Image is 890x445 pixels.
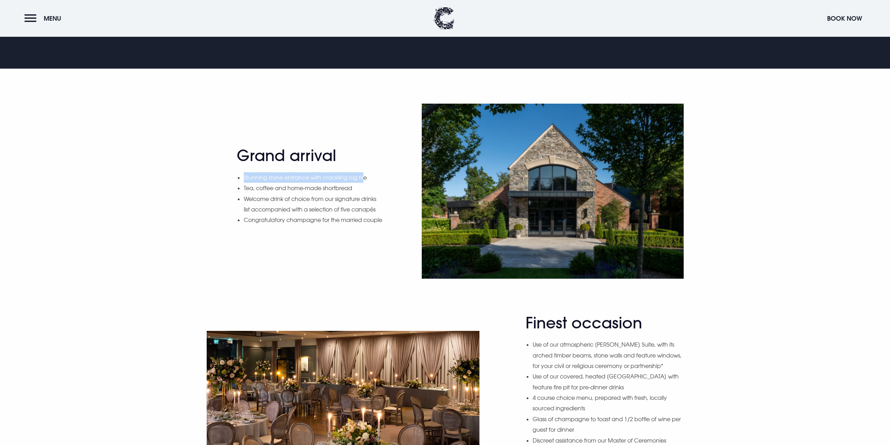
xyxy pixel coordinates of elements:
img: Premium Wedding Package Northern Ireland [422,104,684,278]
li: Use of our atmospheric [PERSON_NAME] Suite, with its arched timber beams, stone walls and feature... [533,339,683,371]
li: Tea, coffee and home-made shortbread [244,183,383,193]
li: Congratulatory champagne for the married couple [244,215,383,225]
li: 4 course choice menu, prepared with fresh, locally sourced ingredients [533,392,683,414]
img: Clandeboye Lodge [434,7,455,30]
li: Use of our covered, heated [GEOGRAPHIC_DATA] with feature fire pit for pre-dinner drinks [533,371,683,392]
button: Book Now [824,11,866,26]
h2: Finest occasion [526,314,662,332]
li: Welcome drink of choice from our signature drinks list accompanied with a selection of five canapés [244,194,383,215]
button: Menu [24,11,65,26]
li: Glass of champagne to toast and 1/2 bottle of wine per guest for dinner [533,414,683,435]
li: Stunning stone entrance with crackling log fire [244,172,383,183]
span: Menu [44,14,61,22]
h2: Grand arrival [237,146,373,165]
